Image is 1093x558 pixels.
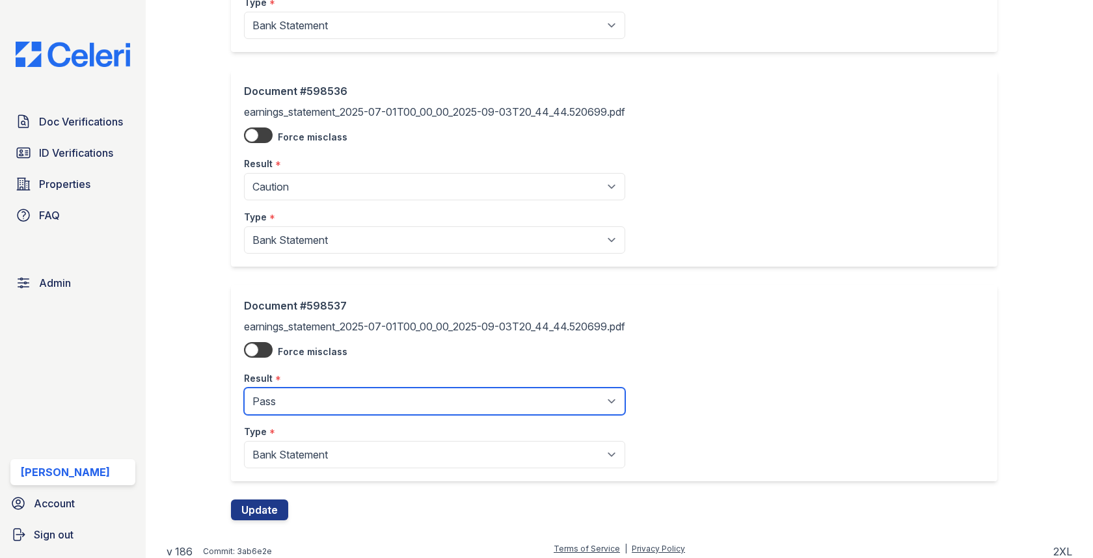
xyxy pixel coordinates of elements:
[244,372,273,385] label: Result
[34,527,74,542] span: Sign out
[34,496,75,511] span: Account
[244,298,625,468] div: earnings_statement_2025-07-01T00_00_00_2025-09-03T20_44_44.520699.pdf
[5,490,141,516] a: Account
[39,275,71,291] span: Admin
[244,83,625,99] div: Document #598536
[244,298,625,313] div: Document #598537
[10,109,135,135] a: Doc Verifications
[625,544,627,553] div: |
[10,140,135,166] a: ID Verifications
[39,176,90,192] span: Properties
[554,544,620,553] a: Terms of Service
[10,171,135,197] a: Properties
[244,157,273,170] label: Result
[39,114,123,129] span: Doc Verifications
[244,83,625,254] div: earnings_statement_2025-07-01T00_00_00_2025-09-03T20_44_44.520699.pdf
[632,544,685,553] a: Privacy Policy
[203,546,272,557] div: Commit: 3ab6e2e
[231,499,288,520] button: Update
[10,202,135,228] a: FAQ
[278,131,347,144] label: Force misclass
[278,345,347,358] label: Force misclass
[21,464,110,480] div: [PERSON_NAME]
[5,42,141,67] img: CE_Logo_Blue-a8612792a0a2168367f1c8372b55b34899dd931a85d93a1a3d3e32e68fde9ad4.png
[244,211,267,224] label: Type
[244,425,267,438] label: Type
[10,270,135,296] a: Admin
[39,145,113,161] span: ID Verifications
[5,522,141,548] a: Sign out
[39,207,60,223] span: FAQ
